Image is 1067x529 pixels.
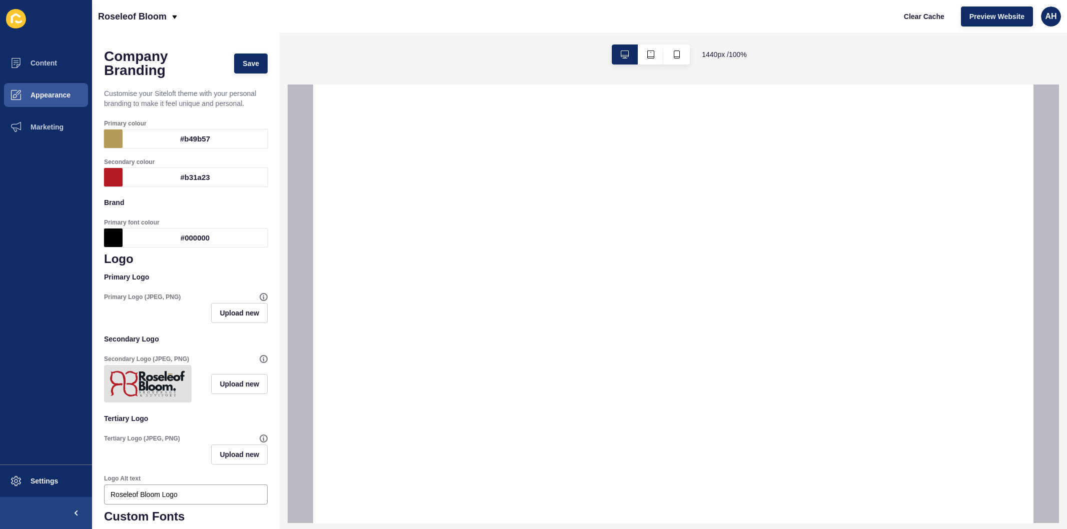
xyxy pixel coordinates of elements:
p: Secondary Logo [104,328,268,350]
div: #b49b57 [123,129,268,148]
span: Clear Cache [904,11,944,21]
label: Logo Alt text [104,474,141,482]
label: Secondary Logo (JPEG, PNG) [104,355,189,363]
span: Preview Website [969,11,1024,21]
h1: Custom Fonts [104,509,268,523]
label: Secondary colour [104,158,155,166]
span: 1440 px / 100 % [702,49,747,59]
label: Primary colour [104,119,147,127]
p: Brand [104,191,268,213]
div: #b31a23 [123,168,268,186]
button: Clear Cache [895,6,953,26]
p: Primary Logo [104,266,268,288]
button: Upload new [211,303,268,323]
span: AH [1045,11,1056,21]
label: Primary font colour [104,218,160,226]
button: Preview Website [961,6,1033,26]
p: Roseleof Bloom [98,4,167,29]
span: Save [243,58,259,68]
span: Upload new [220,379,259,389]
div: #000000 [123,228,268,247]
button: Upload new [211,444,268,464]
h1: Company Branding [104,49,224,77]
h1: Logo [104,252,268,266]
span: Upload new [220,449,259,459]
span: Upload new [220,308,259,318]
label: Tertiary Logo (JPEG, PNG) [104,434,180,442]
p: Tertiary Logo [104,407,268,429]
label: Primary Logo (JPEG, PNG) [104,293,181,301]
button: Save [234,53,268,73]
button: Upload new [211,374,268,394]
img: 13f6a70df851c83b5a7808cfb845b8eb.png [106,367,190,400]
p: Customise your Siteloft theme with your personal branding to make it feel unique and personal. [104,82,268,114]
